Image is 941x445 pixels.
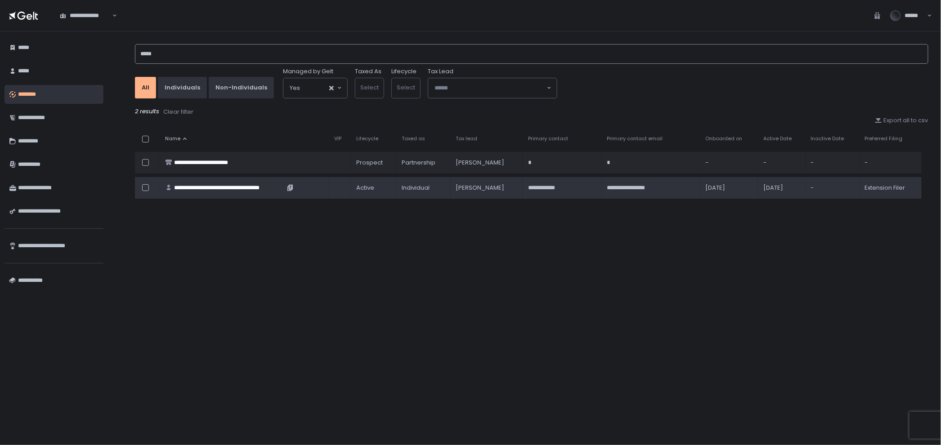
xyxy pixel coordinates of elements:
[763,184,800,192] div: [DATE]
[456,184,518,192] div: [PERSON_NAME]
[356,184,374,192] span: active
[329,86,334,90] button: Clear Selected
[402,159,445,167] div: Partnership
[111,11,112,20] input: Search for option
[435,84,546,93] input: Search for option
[135,77,156,98] button: All
[865,159,916,167] div: -
[356,135,378,142] span: Lifecycle
[875,116,928,125] button: Export all to csv
[165,84,200,92] div: Individuals
[397,83,415,92] span: Select
[428,67,453,76] span: Tax Lead
[428,78,557,98] div: Search for option
[705,159,753,167] div: -
[54,6,117,25] div: Search for option
[811,159,854,167] div: -
[135,107,928,116] div: 2 results
[283,78,347,98] div: Search for option
[215,84,267,92] div: Non-Individuals
[607,135,663,142] span: Primary contact email
[705,135,742,142] span: Onboarded on
[356,159,383,167] span: prospect
[865,135,902,142] span: Preferred Filing
[811,135,844,142] span: Inactive Date
[402,135,425,142] span: Taxed as
[355,67,381,76] label: Taxed As
[402,184,445,192] div: Individual
[763,135,792,142] span: Active Date
[209,77,274,98] button: Non-Individuals
[456,159,518,167] div: [PERSON_NAME]
[163,108,193,116] div: Clear filter
[163,107,194,116] button: Clear filter
[360,83,379,92] span: Select
[705,184,753,192] div: [DATE]
[528,135,568,142] span: Primary contact
[456,135,478,142] span: Tax lead
[142,84,149,92] div: All
[283,67,333,76] span: Managed by Gelt
[158,77,207,98] button: Individuals
[335,135,342,142] span: VIP
[290,84,300,93] span: Yes
[763,159,800,167] div: -
[865,184,916,192] div: Extension Filer
[391,67,417,76] label: Lifecycle
[300,84,328,93] input: Search for option
[811,184,854,192] div: -
[165,135,180,142] span: Name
